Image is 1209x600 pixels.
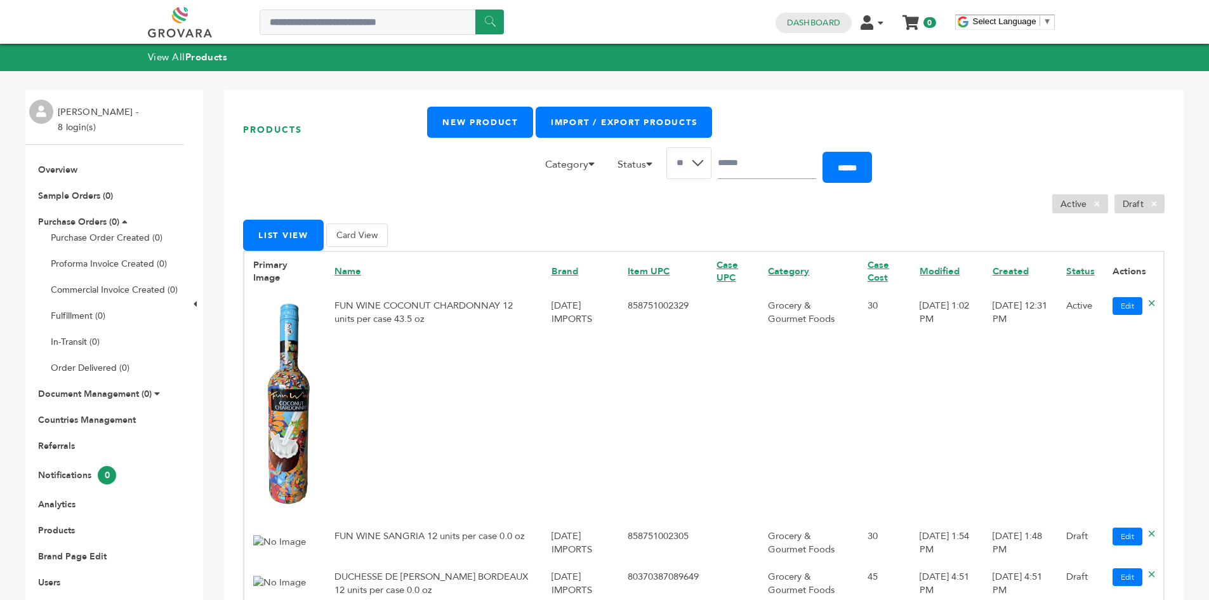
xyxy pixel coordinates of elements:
a: Edit [1113,568,1142,586]
img: No Image [253,535,306,549]
a: Modified [920,265,960,277]
input: Search [718,147,816,179]
td: [DATE] 1:54 PM [911,521,983,563]
img: No Image [253,576,306,589]
td: Grocery & Gourmet Foods [759,291,859,521]
a: Analytics [38,498,76,510]
td: Grocery & Gourmet Foods [759,521,859,563]
td: 858751002329 [619,291,708,521]
li: Active [1052,194,1108,213]
h1: Products [243,107,427,153]
a: Products [38,524,75,537]
span: 0 [923,17,935,28]
a: Brand [552,265,578,277]
a: Order Delivered (0) [51,362,129,374]
a: Status [1066,265,1095,277]
li: Category [539,157,609,178]
a: Case Cost [868,258,889,284]
td: Draft [1057,521,1104,563]
a: Import / Export Products [536,107,712,138]
a: Proforma Invoice Created (0) [51,258,167,270]
a: Created [993,265,1029,277]
th: Actions [1104,251,1164,291]
a: View AllProducts [148,51,228,63]
a: Name [334,265,361,277]
img: No Image [253,300,317,508]
td: 30 [859,291,911,521]
a: Edit [1113,297,1142,315]
a: Item UPC [628,265,670,277]
a: Countries Management [38,414,136,426]
a: Case UPC [717,258,738,284]
a: Purchase Orders (0) [38,216,119,228]
span: × [1144,196,1165,211]
a: Fulfillment (0) [51,310,105,322]
a: Commercial Invoice Created (0) [51,284,178,296]
img: profile.png [29,100,53,124]
td: FUN WINE SANGRIA 12 units per case 0.0 oz [326,521,543,563]
a: New Product [427,107,532,138]
a: Overview [38,164,77,176]
span: Select Language [973,17,1036,26]
td: [DATE] 12:31 PM [984,291,1057,521]
a: Edit [1113,528,1142,545]
a: Brand Page Edit [38,550,107,563]
a: In-Transit (0) [51,336,100,348]
td: [DATE] 1:02 PM [911,291,983,521]
button: List View [243,220,324,251]
a: Dashboard [787,17,840,29]
a: Sample Orders (0) [38,190,113,202]
input: Search a product or brand... [260,10,504,35]
td: Active [1057,291,1104,521]
a: Users [38,577,60,589]
span: 0 [98,466,116,484]
a: Purchase Order Created (0) [51,232,162,244]
li: Draft [1114,194,1165,213]
span: × [1087,196,1107,211]
td: [DATE] IMPORTS [543,291,619,521]
th: Primary Image [244,251,326,291]
li: Status [611,157,666,178]
li: [PERSON_NAME] - 8 login(s) [58,105,142,135]
td: 858751002305 [619,521,708,563]
span: ▼ [1043,17,1052,26]
td: [DATE] IMPORTS [543,521,619,563]
a: Select Language​ [973,17,1052,26]
a: Document Management (0) [38,388,152,400]
td: 30 [859,521,911,563]
strong: Products [185,51,227,63]
a: Referrals [38,440,75,452]
td: FUN WINE COCONUT CHARDONNAY 12 units per case 43.5 oz [326,291,543,521]
td: [DATE] 1:48 PM [984,521,1057,563]
a: My Cart [903,11,918,25]
a: Category [768,265,809,277]
button: Card View [326,223,388,247]
a: Notifications0 [38,469,116,481]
